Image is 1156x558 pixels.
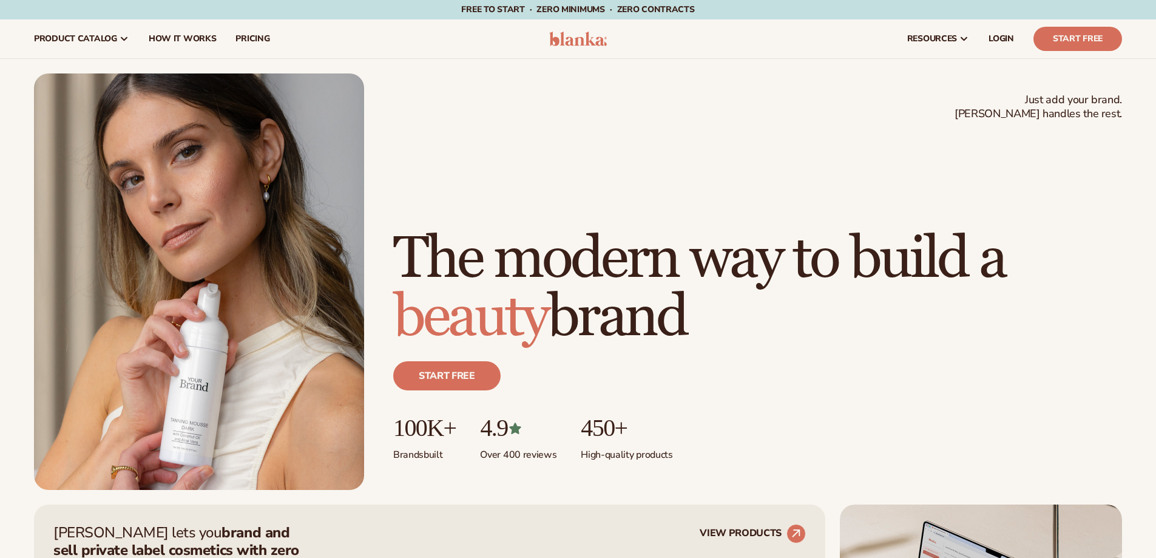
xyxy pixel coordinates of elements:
[139,19,226,58] a: How It Works
[549,32,607,46] img: logo
[480,441,556,461] p: Over 400 reviews
[34,34,117,44] span: product catalog
[393,415,456,441] p: 100K+
[955,93,1122,121] span: Just add your brand. [PERSON_NAME] handles the rest.
[897,19,979,58] a: resources
[393,361,501,390] a: Start free
[393,441,456,461] p: Brands built
[1033,27,1122,51] a: Start Free
[979,19,1024,58] a: LOGIN
[989,34,1014,44] span: LOGIN
[226,19,279,58] a: pricing
[34,73,364,490] img: Female holding tanning mousse.
[393,230,1122,347] h1: The modern way to build a brand
[393,282,547,353] span: beauty
[480,415,556,441] p: 4.9
[907,34,957,44] span: resources
[235,34,269,44] span: pricing
[700,524,806,543] a: VIEW PRODUCTS
[24,19,139,58] a: product catalog
[149,34,217,44] span: How It Works
[581,415,672,441] p: 450+
[461,4,694,15] span: Free to start · ZERO minimums · ZERO contracts
[581,441,672,461] p: High-quality products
